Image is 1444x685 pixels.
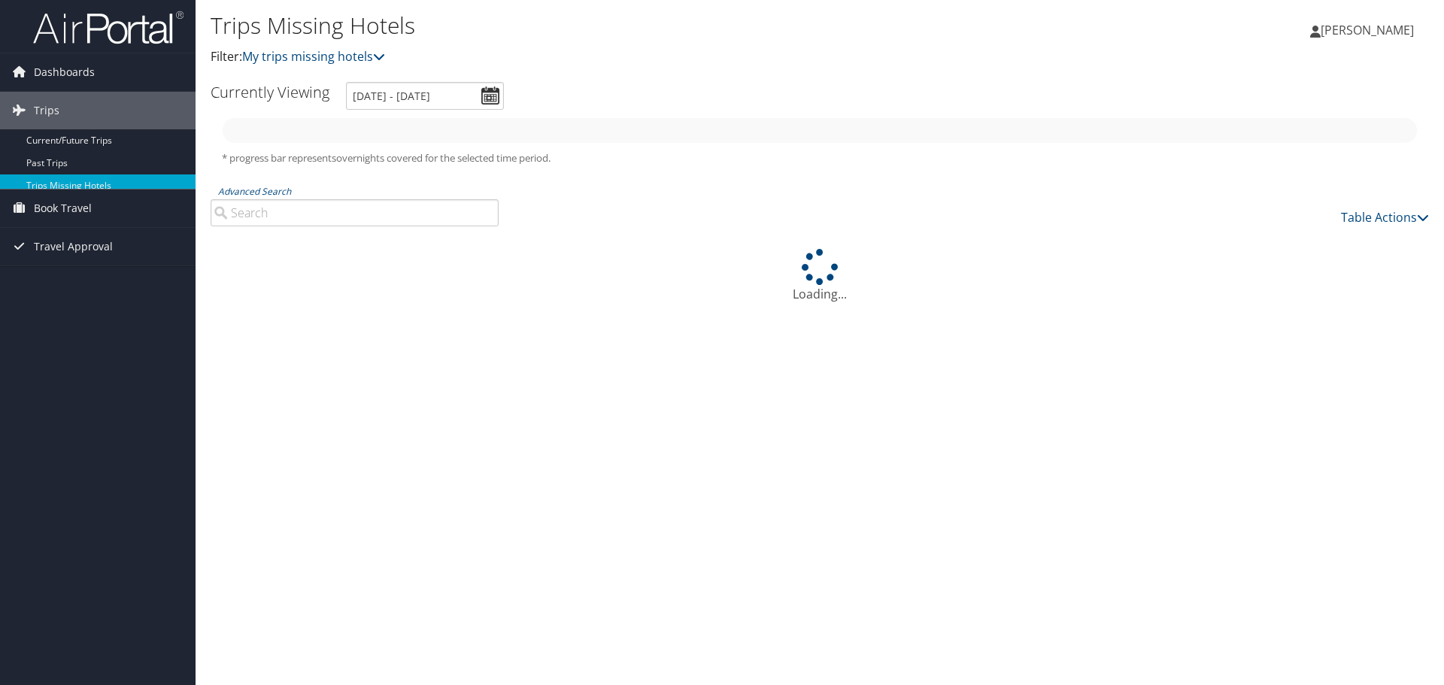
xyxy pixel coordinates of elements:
span: [PERSON_NAME] [1321,22,1414,38]
h3: Currently Viewing [211,82,329,102]
input: [DATE] - [DATE] [346,82,504,110]
span: Trips [34,92,59,129]
div: Loading... [211,249,1429,303]
span: Dashboards [34,53,95,91]
span: Travel Approval [34,228,113,265]
a: Table Actions [1341,209,1429,226]
h1: Trips Missing Hotels [211,10,1023,41]
input: Advanced Search [211,199,499,226]
span: Book Travel [34,189,92,227]
p: Filter: [211,47,1023,67]
a: [PERSON_NAME] [1310,8,1429,53]
a: Advanced Search [218,185,291,198]
a: My trips missing hotels [242,48,385,65]
h5: * progress bar represents overnights covered for the selected time period. [222,151,1418,165]
img: airportal-logo.png [33,10,184,45]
